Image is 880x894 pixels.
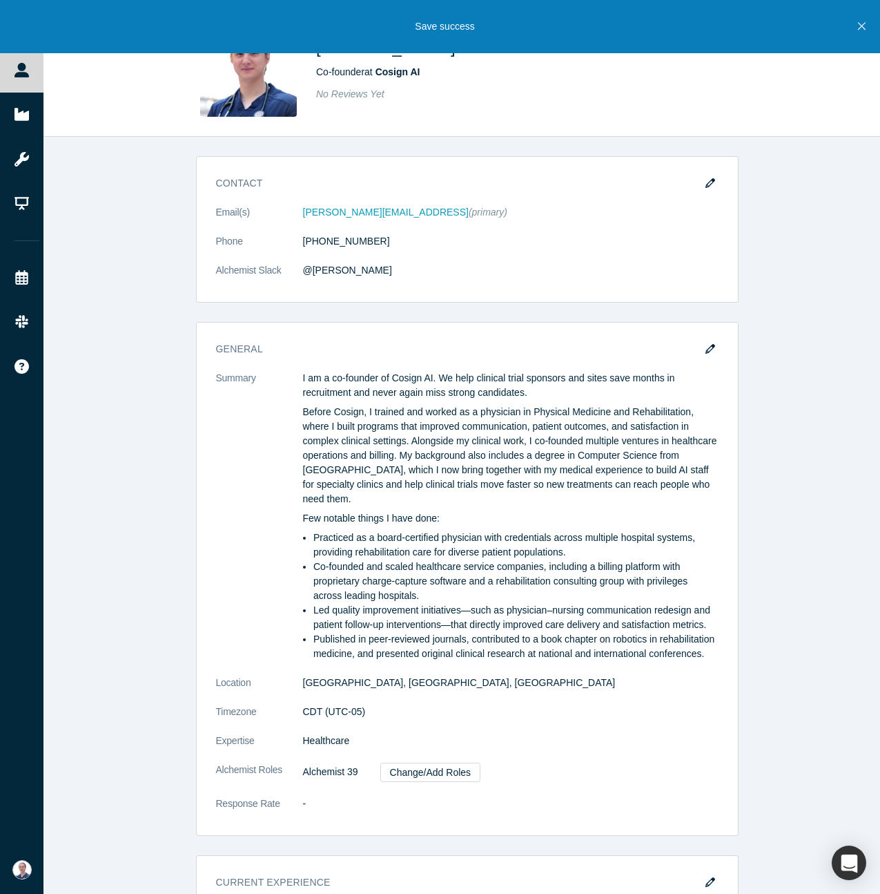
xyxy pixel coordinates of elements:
[303,797,718,811] dd: -
[303,676,718,690] dd: [GEOGRAPHIC_DATA], [GEOGRAPHIC_DATA], [GEOGRAPHIC_DATA]
[216,342,699,356] h3: General
[316,66,420,77] span: Co-founder at
[415,19,474,34] p: Save success
[303,763,718,782] dd: Alchemist 39
[313,560,718,603] li: Co-founded and scaled healthcare service companies, including a billing platform with proprietary...
[303,263,718,278] dd: @[PERSON_NAME]
[313,632,718,661] li: Published in peer-reviewed journals, contributed to a book chapter on robotics in rehabilitation ...
[216,234,303,263] dt: Phone
[216,205,303,234] dt: Email(s)
[313,531,718,560] li: Practiced as a board-certified physician with credentials across multiple hospital systems, provi...
[303,735,350,746] span: Healthcare
[303,405,718,506] p: Before Cosign, I trained and worked as a physician in Physical Medicine and Rehabilitation, where...
[375,66,420,77] a: Cosign AI
[303,371,718,400] p: I am a co-founder of Cosign AI. We help clinical trial sponsors and sites save months in recruitm...
[216,676,303,705] dt: Location
[380,763,481,782] a: Change/Add Roles
[303,207,469,218] a: [PERSON_NAME][EMAIL_ADDRESS]
[216,371,303,676] dt: Summary
[216,705,303,734] dt: Timezone
[303,511,718,526] p: Few notable things I have done:
[469,207,507,218] span: (primary)
[303,236,390,247] a: [PHONE_NUMBER]
[316,88,384,99] span: No Reviews Yet
[216,797,303,826] dt: Response Rate
[216,176,699,191] h3: Contact
[313,603,718,632] li: Led quality improvement initiatives—such as physician–nursing communication redesign and patient ...
[200,20,297,117] img: Riya Fukui's Profile Image
[216,763,303,797] dt: Alchemist Roles
[216,734,303,763] dt: Expertise
[303,705,718,719] dd: CDT (UTC-05)
[216,263,303,292] dt: Alchemist Slack
[12,860,32,879] img: Riya Fukui's Account
[216,875,699,890] h3: Current Experience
